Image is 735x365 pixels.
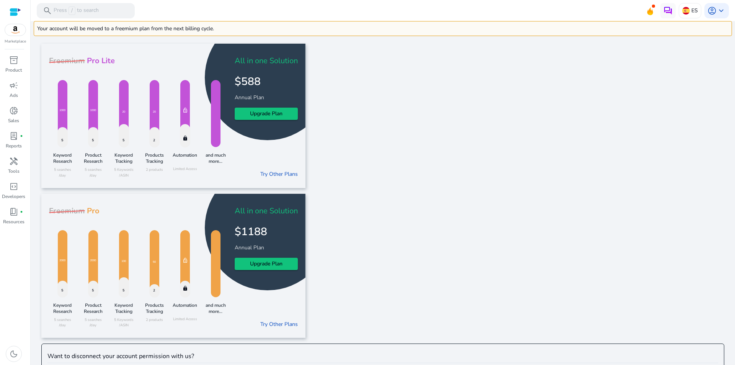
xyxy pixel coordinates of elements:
span: inventory_2 [9,56,18,65]
h4: Keyword Tracking [110,152,137,164]
p: 5 searches /day [80,167,106,178]
span: dark_mode [9,349,18,358]
mat-icon: lock_open [183,107,188,115]
span: Annual Plan [235,244,266,251]
span: fiber_manual_record [20,134,23,137]
h3: Pro Lite [85,56,115,65]
p: Resources [3,218,24,225]
p: 2 [153,138,155,143]
span: Annual Plan [235,94,266,101]
p: Sales [8,117,19,124]
p: 2000 [90,259,96,263]
p: 1000 [90,108,96,113]
span: code_blocks [9,182,18,191]
p: 50 [153,260,156,264]
span: keyboard_arrow_down [717,6,726,15]
span: campaign [9,81,18,90]
p: Developers [2,193,25,200]
mat-icon: lock [183,285,188,293]
span: fiber_manual_record [20,210,23,213]
span: lab_profile [9,131,18,141]
h4: and much more... [202,152,229,164]
p: 2 products [141,317,168,322]
h4: $588 [235,72,298,88]
p: Marketplace [5,39,26,44]
h3: Freemium [49,56,85,65]
h3: Freemium [49,206,85,216]
h4: Products Tracking [141,152,168,164]
p: Press to search [54,7,99,15]
h4: and much more... [202,302,229,314]
h4: Keyword Research [49,152,76,164]
p: 5 [92,138,94,143]
p: 5 searches /day [49,317,76,328]
p: ES [691,4,698,17]
button: Upgrade Plan [235,108,298,120]
h4: Automation [171,152,198,164]
h4: Keyword Research [49,302,76,314]
p: 5 searches /day [49,167,76,178]
p: 20 [122,110,125,114]
span: / [69,7,75,15]
h3: Pro [85,206,100,216]
h4: Automation [171,302,198,314]
p: 5 [92,288,94,293]
h4: Want to disconnect your account permission with us? [47,353,718,360]
p: 5 [61,288,63,293]
h4: Product Research [80,302,106,314]
h4: $1188 [235,222,298,239]
h4: Product Research [80,152,106,164]
p: 2 products [141,167,168,172]
span: book_4 [9,207,18,216]
span: Upgrade Plan [250,260,283,268]
button: Upgrade Plan [235,258,298,270]
p: Limited Access [171,166,198,172]
p: Reports [6,142,22,149]
p: Ads [10,92,18,99]
span: Upgrade Plan [250,110,283,118]
p: Tools [8,168,20,175]
p: 5 [122,138,124,143]
p: Product [5,67,22,74]
p: 5 Keywords /ASIN [110,167,137,178]
p: 5 Keywords /ASIN [110,317,137,328]
div: Your account will be moved to a freemium plan from the next billing cycle. [34,21,732,36]
p: Limited Access [171,316,198,322]
span: donut_small [9,106,18,115]
a: Try Other Plans [260,170,298,178]
img: amazon.svg [5,24,26,36]
h3: All in one Solution [235,206,298,216]
mat-icon: lock_open [183,257,188,265]
h4: Keyword Tracking [110,302,137,314]
p: 5 [122,288,124,293]
h3: All in one Solution [235,56,298,65]
p: 5 [61,138,63,143]
h4: Products Tracking [141,302,168,314]
img: es.svg [682,7,690,15]
a: Try Other Plans [260,320,298,328]
p: 1000 [59,108,65,113]
p: 20 [153,110,156,114]
p: 2 [153,288,155,293]
span: handyman [9,157,18,166]
p: 2000 [59,259,65,263]
p: 5 searches /day [80,317,106,328]
span: account_circle [707,6,717,15]
mat-icon: lock [183,134,188,143]
span: search [43,6,52,15]
p: 100 [121,259,126,264]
